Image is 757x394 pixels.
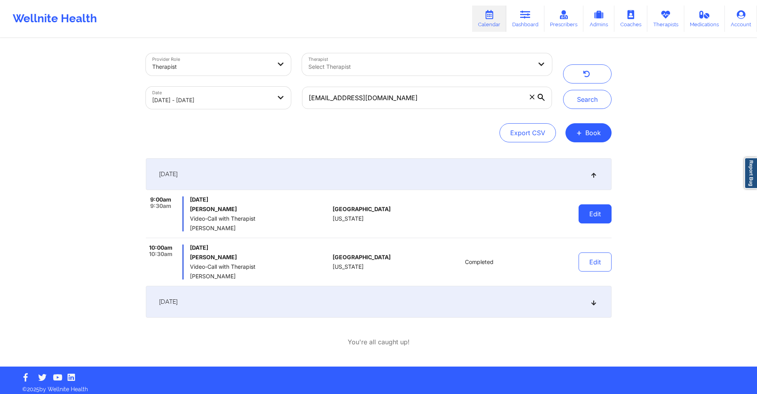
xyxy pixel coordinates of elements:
[17,380,740,393] p: © 2025 by Wellnite Health
[152,91,271,109] div: [DATE] - [DATE]
[190,254,329,260] h6: [PERSON_NAME]
[190,225,329,231] span: [PERSON_NAME]
[149,251,172,257] span: 10:30am
[149,245,172,251] span: 10:00am
[348,338,410,347] p: You're all caught up!
[333,254,391,260] span: [GEOGRAPHIC_DATA]
[190,245,329,251] span: [DATE]
[190,273,329,279] span: [PERSON_NAME]
[684,6,725,32] a: Medications
[190,264,329,270] span: Video-Call with Therapist
[190,196,329,203] span: [DATE]
[333,264,364,270] span: [US_STATE]
[563,90,612,109] button: Search
[506,6,544,32] a: Dashboard
[576,130,582,135] span: +
[190,215,329,222] span: Video-Call with Therapist
[159,298,178,306] span: [DATE]
[150,196,171,203] span: 9:00am
[302,87,552,109] input: Search by patient email
[150,203,171,209] span: 9:30am
[333,215,364,222] span: [US_STATE]
[465,259,494,265] span: Completed
[579,204,612,223] button: Edit
[159,170,178,178] span: [DATE]
[544,6,584,32] a: Prescribers
[725,6,757,32] a: Account
[583,6,614,32] a: Admins
[744,157,757,189] a: Report Bug
[579,252,612,272] button: Edit
[500,123,556,142] button: Export CSV
[472,6,506,32] a: Calendar
[152,58,271,76] div: Therapist
[190,206,329,212] h6: [PERSON_NAME]
[565,123,612,142] button: +Book
[333,206,391,212] span: [GEOGRAPHIC_DATA]
[614,6,647,32] a: Coaches
[647,6,684,32] a: Therapists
